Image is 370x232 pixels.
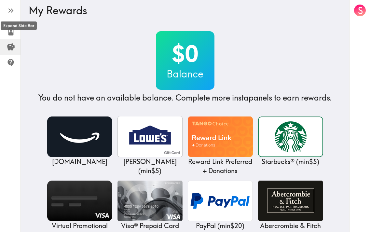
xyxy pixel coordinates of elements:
[156,67,214,81] h3: Balance
[47,116,112,157] img: Amazon.com
[38,92,332,103] h4: You do not have an available balance. Complete more instapanels to earn rewards.
[117,157,183,175] p: [PERSON_NAME] ( min $5 )
[188,116,253,157] img: Reward Link Preferred + Donations
[156,40,214,67] h2: $0
[188,157,253,175] p: Reward Link Preferred + Donations
[29,4,336,17] h3: My Rewards
[117,116,183,157] img: Lowe's
[258,116,323,157] img: Starbucks®
[353,4,366,17] button: S
[188,181,253,230] a: PayPalPayPal (min$20)
[47,157,112,166] p: [DOMAIN_NAME]
[258,181,323,221] img: Abercrombie & Fitch
[47,116,112,166] a: Amazon.com[DOMAIN_NAME]
[117,116,183,175] a: Lowe's[PERSON_NAME] (min$5)
[1,21,37,30] div: Expand Side Bar
[188,116,253,175] a: Reward Link Preferred + DonationsReward Link Preferred + Donations
[358,5,363,16] span: S
[258,157,323,166] p: Starbucks® ( min $5 )
[47,181,112,221] img: Virtual Promotional Visa® Prepaid Card USD
[188,221,253,230] p: PayPal ( min $20 )
[188,181,253,221] img: PayPal
[117,181,183,221] img: Visa® Prepaid Card USD
[258,116,323,166] a: Starbucks®Starbucks® (min$5)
